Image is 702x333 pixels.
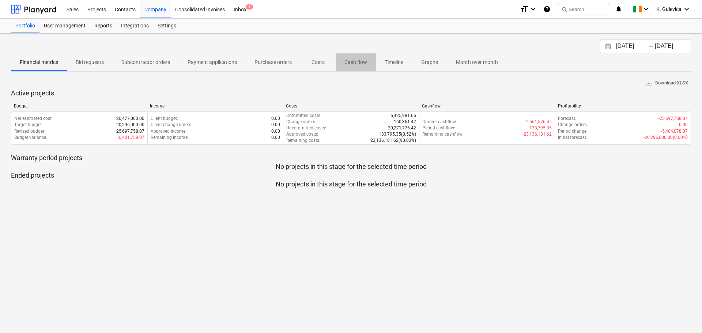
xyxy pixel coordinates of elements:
[422,119,457,125] p: Current cashflow :
[529,5,537,14] i: keyboard_arrow_down
[11,162,691,171] p: No projects in this stage for the selected time period
[394,119,416,125] p: 160,361.42
[286,113,321,119] p: Committed costs :
[151,135,189,141] p: Remaining income :
[370,137,416,144] p: 23,136,181.62 ( 90.03% )
[39,19,90,33] a: User management
[422,131,464,137] p: Remaining cashflow :
[661,128,688,135] p: -5,404,078.07
[90,19,117,33] a: Reports
[286,125,326,131] p: Uncommitted costs :
[558,103,688,109] div: Profitability
[522,131,552,137] p: -23,136,181.62
[558,3,609,15] button: Search
[658,116,688,122] p: -25,697,758.07
[646,79,688,87] span: Download XLSX
[642,5,650,14] i: keyboard_arrow_down
[558,135,587,141] p: Initial forecast :
[422,103,552,109] div: Cashflow
[14,116,53,122] p: Net estimated cost :
[561,6,567,12] span: search
[271,135,280,141] p: 0.00
[646,80,652,86] span: save_alt
[653,41,691,52] input: End Date
[151,116,178,122] p: Client budget :
[151,128,186,135] p: Approved income :
[121,58,170,66] p: Subcontractor orders
[286,137,320,144] p: Remaining costs :
[309,58,327,66] p: Costs
[117,19,153,33] a: Integrations
[11,171,691,180] p: Ended projects
[422,125,455,131] p: Period cashflow :
[14,122,43,128] p: Target budget :
[388,125,416,131] p: 20,271,776.42
[116,116,144,122] p: 20,477,000.00
[118,135,144,141] p: -5,401,758.07
[643,77,691,89] button: Download XLSX
[11,89,691,98] p: Active projects
[271,128,280,135] p: 0.00
[558,116,576,122] p: Forecast :
[286,103,416,109] div: Costs
[151,122,192,128] p: Client change orders :
[679,122,688,128] p: 0.00
[665,298,702,333] iframe: Chat Widget
[14,135,47,141] p: Budget variance :
[150,103,280,109] div: Income
[615,5,622,14] i: notifications
[520,5,529,14] i: format_size
[344,58,367,66] p: Cash flow
[656,6,682,12] span: K. Gulevica
[286,131,318,137] p: Approved costs :
[379,131,416,137] p: 133,795.35 ( 0.52% )
[188,58,237,66] p: Payment applications
[614,41,652,52] input: Start Date
[11,154,691,162] p: Warranty period projects
[456,58,498,66] p: Month over month
[643,135,688,141] p: -20,296,000.00 ( 0.00% )
[271,116,280,122] p: 0.00
[286,119,316,125] p: Change orders :
[528,125,552,131] p: -133,795.35
[116,122,144,128] p: 20,296,000.00
[558,128,588,135] p: Period change :
[20,58,58,66] p: Financial metrics
[271,122,280,128] p: 0.00
[14,103,144,109] div: Budget
[543,5,551,14] i: Knowledge base
[421,58,438,66] p: Graphs
[76,58,104,66] p: Bid requests
[11,19,39,33] a: Portfolio
[153,19,181,33] a: Settings
[116,128,144,135] p: 25,697,758.07
[525,119,552,125] p: -2,561,576.45
[649,44,653,49] div: -
[254,58,292,66] p: Purchase orders
[602,42,614,51] button: Interact with the calendar and add the check-in date for your trip.
[390,113,416,119] p: 5,425,981.65
[11,180,691,189] p: No projects in this stage for the selected time period
[558,122,588,128] p: Change orders :
[14,128,45,135] p: Revised budget :
[246,4,253,10] span: 1
[682,5,691,14] i: keyboard_arrow_down
[385,58,403,66] p: Timeline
